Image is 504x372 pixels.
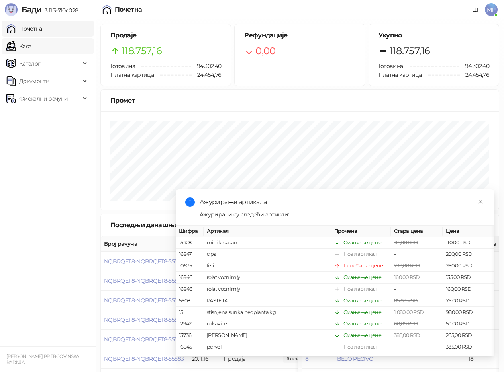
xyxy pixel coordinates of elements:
[443,283,494,295] td: 160,00 RSD
[391,249,443,260] td: -
[204,307,331,318] td: stisnjena sunka neoplanta kg
[104,355,184,362] button: NQBRQET8-NQBRQET8-55583
[204,249,331,260] td: cips
[391,341,443,353] td: -
[331,226,391,237] th: Промена
[204,283,331,295] td: rolat vocni miy
[176,272,204,283] td: 16946
[460,70,489,79] span: 24.454,76
[204,353,331,364] td: [PERSON_NAME]
[469,3,482,16] a: Документација
[443,318,494,330] td: 50,00 RSD
[176,318,204,330] td: 12942
[204,272,331,283] td: rolat vocni miy
[343,354,383,362] div: Повећање цене
[176,295,204,307] td: 5608
[343,262,383,270] div: Повећање цене
[101,236,188,252] th: Број рачуна
[176,330,204,341] td: 13736
[394,355,421,361] span: 290,00 RSD
[185,197,195,207] span: info-circle
[478,199,483,205] span: close
[204,341,331,353] td: pervol
[204,318,331,330] td: rukavice
[204,226,331,237] th: Артикал
[22,5,41,14] span: Бади
[255,43,275,58] span: 0,00
[443,353,494,364] td: 385,00 RSD
[343,250,377,258] div: Нови артикал
[176,283,204,295] td: 16946
[6,21,42,37] a: Почетна
[378,31,489,40] h5: Укупно
[443,226,494,237] th: Цена
[343,343,377,351] div: Нови артикал
[343,331,381,339] div: Смањење цене
[378,62,403,70] span: Готовина
[476,197,485,206] a: Close
[390,43,430,58] span: 118.757,16
[176,249,204,260] td: 16947
[176,353,204,364] td: 13736
[343,320,381,328] div: Смањење цене
[19,73,49,89] span: Документи
[443,330,494,341] td: 265,00 RSD
[394,298,418,304] span: 85,00 RSD
[394,263,420,269] span: 230,00 RSD
[204,237,331,249] td: mini kroasan
[176,341,204,353] td: 16945
[343,239,381,247] div: Смањење цене
[485,3,498,16] span: MP
[176,260,204,272] td: 10675
[122,43,162,58] span: 118.757,16
[41,7,78,14] span: 3.11.3-710c028
[443,272,494,283] td: 135,00 RSD
[19,56,41,72] span: Каталог
[443,249,494,260] td: 200,00 RSD
[191,62,221,70] span: 94.302,40
[110,71,154,78] span: Платна картица
[110,62,135,70] span: Готовина
[204,295,331,307] td: PASTETA
[104,277,184,284] span: NQBRQET8-NQBRQET8-55587
[443,237,494,249] td: 110,00 RSD
[176,307,204,318] td: 15
[391,283,443,295] td: -
[200,197,485,207] div: Ажурирање артикала
[104,316,184,323] button: NQBRQET8-NQBRQET8-55585
[200,210,485,219] div: Ажурирани су следећи артикли:
[110,95,489,105] div: Промет
[343,308,381,316] div: Смањење цене
[394,240,418,245] span: 115,00 RSD
[104,336,184,343] button: NQBRQET8-NQBRQET8-55584
[104,258,184,265] button: NQBRQET8-NQBRQET8-55588
[394,321,418,327] span: 60,00 RSD
[343,285,377,293] div: Нови артикал
[443,341,494,353] td: 385,00 RSD
[459,62,489,70] span: 94.302,40
[443,295,494,307] td: 75,00 RSD
[5,3,18,16] img: Logo
[104,297,184,304] button: NQBRQET8-NQBRQET8-55586
[110,220,216,230] div: Последњи данашњи рачуни
[394,274,420,280] span: 160,00 RSD
[6,38,31,54] a: Каса
[443,260,494,272] td: 260,00 RSD
[343,273,381,281] div: Смањење цене
[19,91,68,107] span: Фискални рачуни
[176,226,204,237] th: Шифра
[443,307,494,318] td: 980,00 RSD
[391,226,443,237] th: Стара цена
[115,6,142,13] div: Почетна
[343,297,381,305] div: Смањење цене
[394,332,420,338] span: 385,00 RSD
[204,260,331,272] td: feri
[192,70,221,79] span: 24.454,76
[6,354,79,365] small: [PERSON_NAME] PR TRGOVINSKA RADNJA
[176,237,204,249] td: 15428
